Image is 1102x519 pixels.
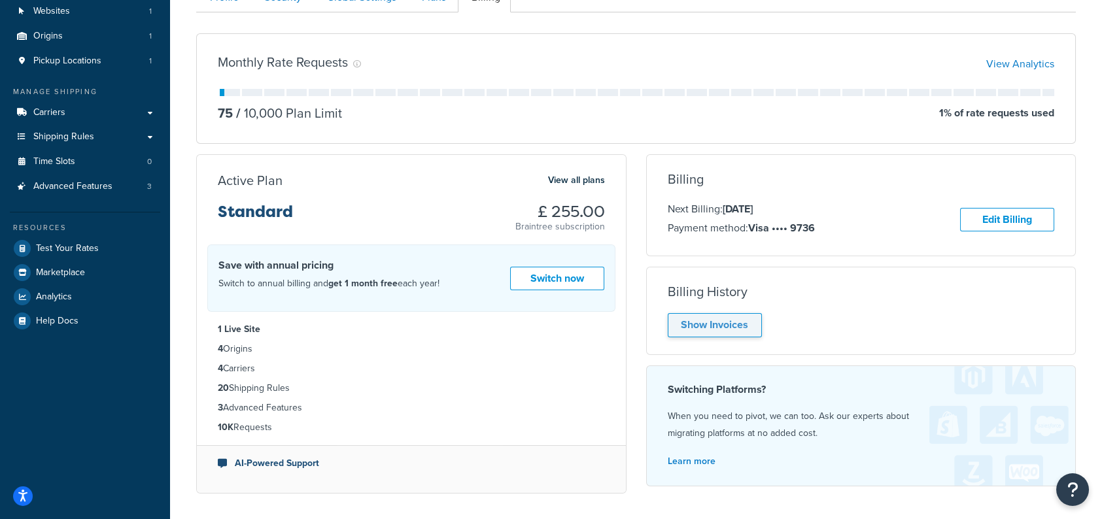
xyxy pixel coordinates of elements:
li: Origins [218,342,605,356]
a: Learn more [668,454,715,468]
a: Help Docs [10,309,160,333]
a: Switch now [510,267,604,291]
strong: Visa •••• 9736 [748,220,815,235]
a: Origins 1 [10,24,160,48]
span: 3 [147,181,152,192]
strong: 10K [218,420,233,434]
li: Shipping Rules [218,381,605,395]
span: Time Slots [33,156,75,167]
a: Edit Billing [960,208,1054,232]
p: When you need to pivot, we can too. Ask our experts about migrating platforms at no added cost. [668,408,1055,442]
li: Origins [10,24,160,48]
li: Time Slots [10,150,160,174]
h4: Save with annual pricing [218,258,439,273]
span: Test Your Rates [36,243,99,254]
strong: 3 [218,401,223,414]
li: AI-Powered Support [218,456,605,471]
strong: 4 [218,361,223,375]
strong: 1 Live Site [218,322,260,336]
a: Marketplace [10,261,160,284]
p: 10,000 Plan Limit [233,104,342,122]
h3: Standard [218,203,293,231]
a: Shipping Rules [10,125,160,149]
p: Next Billing: [668,201,815,218]
span: Analytics [36,292,72,303]
li: Advanced Features [218,401,605,415]
p: Switch to annual billing and each year! [218,275,439,292]
h3: Active Plan [218,173,283,188]
strong: [DATE] [723,201,753,216]
span: 1 [149,31,152,42]
a: View Analytics [986,56,1054,71]
li: Carriers [218,361,605,376]
span: Carriers [33,107,65,118]
span: Shipping Rules [33,131,94,142]
span: 0 [147,156,152,167]
div: Resources [10,222,160,233]
a: Time Slots 0 [10,150,160,174]
p: Payment method: [668,220,815,237]
h3: Billing [668,172,704,186]
strong: 20 [218,381,229,395]
a: Show Invoices [668,313,762,337]
span: / [236,103,241,123]
strong: get 1 month free [328,276,398,290]
span: Advanced Features [33,181,112,192]
p: Braintree subscription [515,220,605,233]
div: Manage Shipping [10,86,160,97]
span: Help Docs [36,316,78,327]
a: Pickup Locations 1 [10,49,160,73]
p: 75 [218,104,233,122]
a: Test Your Rates [10,237,160,260]
li: Advanced Features [10,175,160,199]
button: Open Resource Center [1056,473,1089,506]
li: Pickup Locations [10,49,160,73]
h3: £ 255.00 [515,203,605,220]
strong: 4 [218,342,223,356]
h3: Billing History [668,284,748,299]
p: 1 % of rate requests used [939,104,1054,122]
a: View all plans [548,172,605,189]
span: Origins [33,31,63,42]
h3: Monthly Rate Requests [218,55,348,69]
span: Marketplace [36,267,85,278]
h4: Switching Platforms? [668,382,1055,397]
span: 1 [149,6,152,17]
span: Pickup Locations [33,56,101,67]
span: Websites [33,6,70,17]
li: Requests [218,420,605,435]
a: Advanced Features 3 [10,175,160,199]
a: Analytics [10,285,160,309]
a: Carriers [10,101,160,125]
span: 1 [149,56,152,67]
